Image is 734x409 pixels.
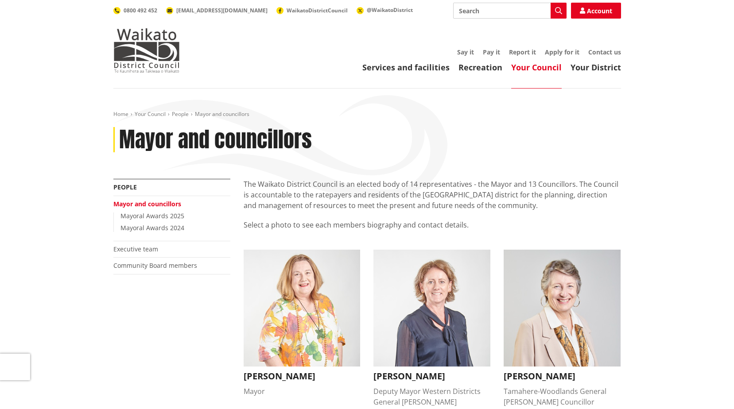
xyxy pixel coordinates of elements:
[244,371,361,382] h3: [PERSON_NAME]
[244,179,621,211] p: The Waikato District Council is an elected body of 14 representatives - the Mayor and 13 Councill...
[120,224,184,232] a: Mayoral Awards 2024
[120,212,184,220] a: Mayoral Awards 2025
[113,183,137,191] a: People
[504,371,621,382] h3: [PERSON_NAME]
[113,110,128,118] a: Home
[287,7,348,14] span: WaikatoDistrictCouncil
[113,200,181,208] a: Mayor and councillors
[504,250,621,367] img: Crystal Beavis
[504,386,621,407] div: Tamahere-Woodlands General [PERSON_NAME] Councillor
[545,48,579,56] a: Apply for it
[244,250,361,367] img: Jacqui Church
[588,48,621,56] a: Contact us
[113,245,158,253] a: Executive team
[119,127,312,153] h1: Mayor and councillors
[113,7,157,14] a: 0800 492 452
[113,28,180,73] img: Waikato District Council - Te Kaunihera aa Takiwaa o Waikato
[244,386,361,397] div: Mayor
[457,48,474,56] a: Say it
[483,48,500,56] a: Pay it
[176,7,268,14] span: [EMAIL_ADDRESS][DOMAIN_NAME]
[571,62,621,73] a: Your District
[172,110,189,118] a: People
[195,110,249,118] span: Mayor and councillors
[124,7,157,14] span: 0800 492 452
[373,371,490,382] h3: [PERSON_NAME]
[511,62,562,73] a: Your Council
[113,261,197,270] a: Community Board members
[458,62,502,73] a: Recreation
[244,250,361,397] button: Jacqui Church [PERSON_NAME] Mayor
[571,3,621,19] a: Account
[244,220,621,241] p: Select a photo to see each members biography and contact details.
[504,250,621,407] button: Crystal Beavis [PERSON_NAME] Tamahere-Woodlands General [PERSON_NAME] Councillor
[373,250,490,367] img: Carolyn Eyre
[166,7,268,14] a: [EMAIL_ADDRESS][DOMAIN_NAME]
[367,6,413,14] span: @WaikatoDistrict
[509,48,536,56] a: Report it
[362,62,450,73] a: Services and facilities
[135,110,166,118] a: Your Council
[357,6,413,14] a: @WaikatoDistrict
[276,7,348,14] a: WaikatoDistrictCouncil
[453,3,567,19] input: Search input
[113,111,621,118] nav: breadcrumb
